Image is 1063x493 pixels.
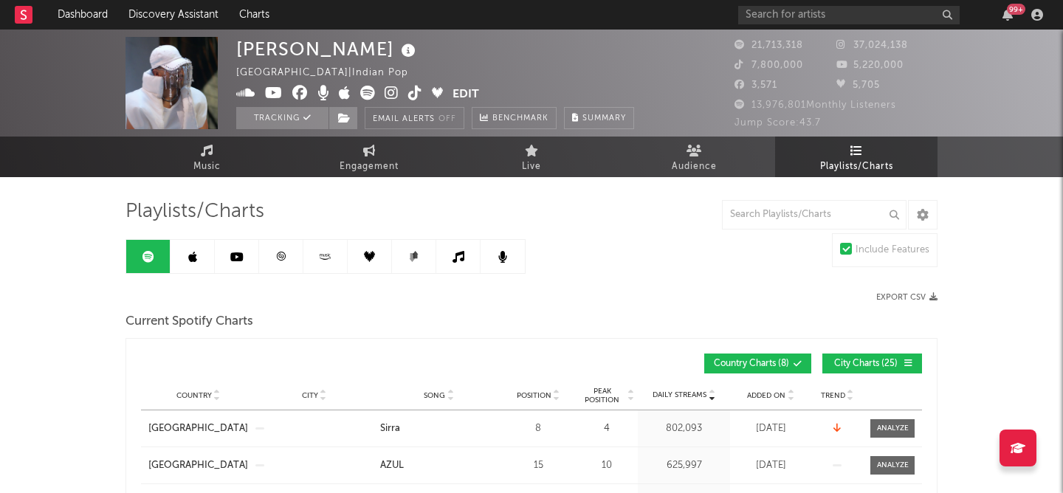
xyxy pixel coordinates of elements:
[735,61,803,70] span: 7,800,000
[856,241,929,259] div: Include Features
[836,41,908,50] span: 37,024,138
[380,421,498,436] a: Sirra
[735,41,803,50] span: 21,713,318
[380,421,400,436] div: Sirra
[579,421,634,436] div: 4
[365,107,464,129] button: Email AlertsOff
[822,354,922,373] button: City Charts(25)
[125,137,288,177] a: Music
[832,359,900,368] span: City Charts ( 25 )
[775,137,938,177] a: Playlists/Charts
[517,391,551,400] span: Position
[193,158,221,176] span: Music
[564,107,634,129] button: Summary
[125,203,264,221] span: Playlists/Charts
[472,107,557,129] a: Benchmark
[450,137,613,177] a: Live
[579,387,625,404] span: Peak Position
[672,158,717,176] span: Audience
[236,64,425,82] div: [GEOGRAPHIC_DATA] | Indian Pop
[738,6,960,24] input: Search for artists
[714,359,789,368] span: Country Charts ( 8 )
[453,86,479,104] button: Edit
[302,391,318,400] span: City
[522,158,541,176] span: Live
[505,421,571,436] div: 8
[836,80,880,90] span: 5,705
[236,37,419,61] div: [PERSON_NAME]
[380,458,404,473] div: AZUL
[734,421,808,436] div: [DATE]
[836,61,904,70] span: 5,220,000
[820,158,893,176] span: Playlists/Charts
[735,100,896,110] span: 13,976,801 Monthly Listeners
[148,421,248,436] a: [GEOGRAPHIC_DATA]
[424,391,445,400] span: Song
[582,114,626,123] span: Summary
[735,80,777,90] span: 3,571
[340,158,399,176] span: Engagement
[704,354,811,373] button: Country Charts(8)
[176,391,212,400] span: Country
[613,137,775,177] a: Audience
[1002,9,1013,21] button: 99+
[125,313,253,331] span: Current Spotify Charts
[722,200,907,230] input: Search Playlists/Charts
[236,107,328,129] button: Tracking
[653,390,706,401] span: Daily Streams
[641,458,726,473] div: 625,997
[148,458,248,473] a: [GEOGRAPHIC_DATA]
[747,391,785,400] span: Added On
[641,421,726,436] div: 802,093
[735,118,821,128] span: Jump Score: 43.7
[579,458,634,473] div: 10
[380,458,498,473] a: AZUL
[492,110,548,128] span: Benchmark
[438,115,456,123] em: Off
[876,293,938,302] button: Export CSV
[505,458,571,473] div: 15
[821,391,845,400] span: Trend
[1007,4,1025,15] div: 99 +
[288,137,450,177] a: Engagement
[734,458,808,473] div: [DATE]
